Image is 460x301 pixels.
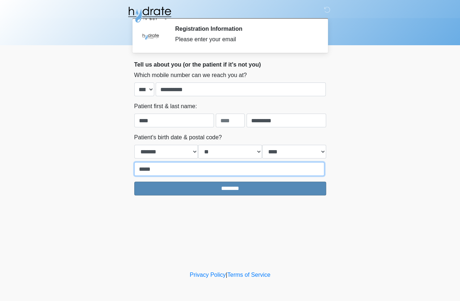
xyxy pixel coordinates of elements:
[140,25,161,47] img: Agent Avatar
[134,102,197,111] label: Patient first & last name:
[227,272,270,278] a: Terms of Service
[175,35,315,44] div: Please enter your email
[127,5,172,24] img: Hydrate IV Bar - Fort Collins Logo
[190,272,226,278] a: Privacy Policy
[134,61,326,68] h2: Tell us about you (or the patient if it's not you)
[226,272,227,278] a: |
[134,133,222,142] label: Patient's birth date & postal code?
[134,71,247,80] label: Which mobile number can we reach you at?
